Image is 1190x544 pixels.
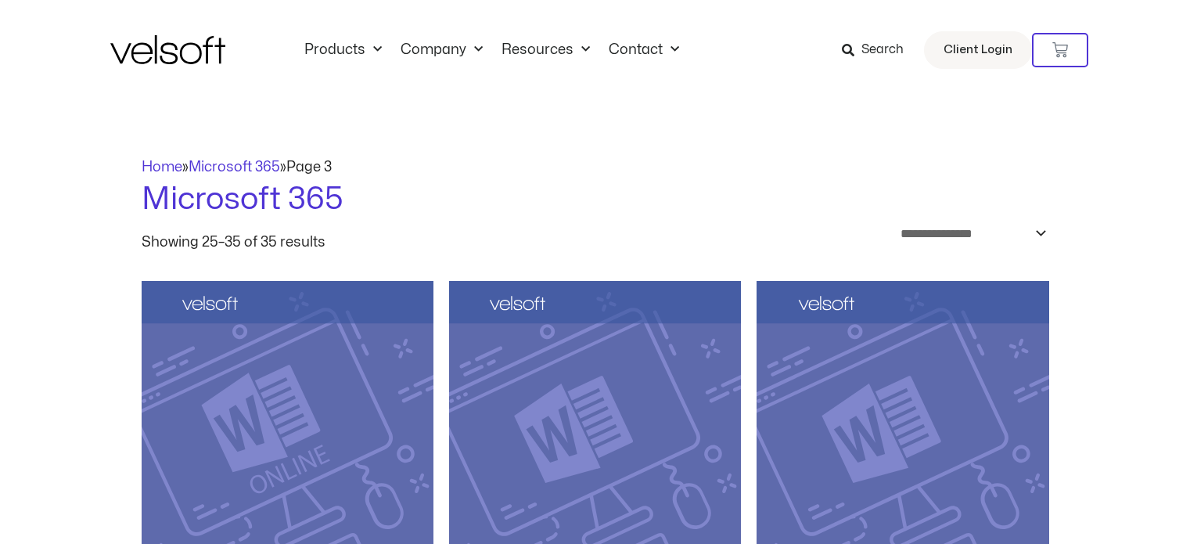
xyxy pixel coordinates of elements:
[295,41,391,59] a: ProductsMenu Toggle
[142,160,182,174] a: Home
[142,178,1049,222] h1: Microsoft 365
[492,41,599,59] a: ResourcesMenu Toggle
[142,160,332,174] span: » »
[189,160,280,174] a: Microsoft 365
[1005,467,1126,530] iframe: chat widget
[842,37,915,63] a: Search
[599,41,688,59] a: ContactMenu Toggle
[944,40,1012,60] span: Client Login
[890,222,1049,246] select: Shop order
[142,236,325,250] p: Showing 25–35 of 35 results
[861,40,904,60] span: Search
[110,35,225,64] img: Velsoft Training Materials
[924,31,1032,69] a: Client Login
[391,41,492,59] a: CompanyMenu Toggle
[286,160,332,174] span: Page 3
[295,41,688,59] nav: Menu
[991,510,1182,544] iframe: chat widget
